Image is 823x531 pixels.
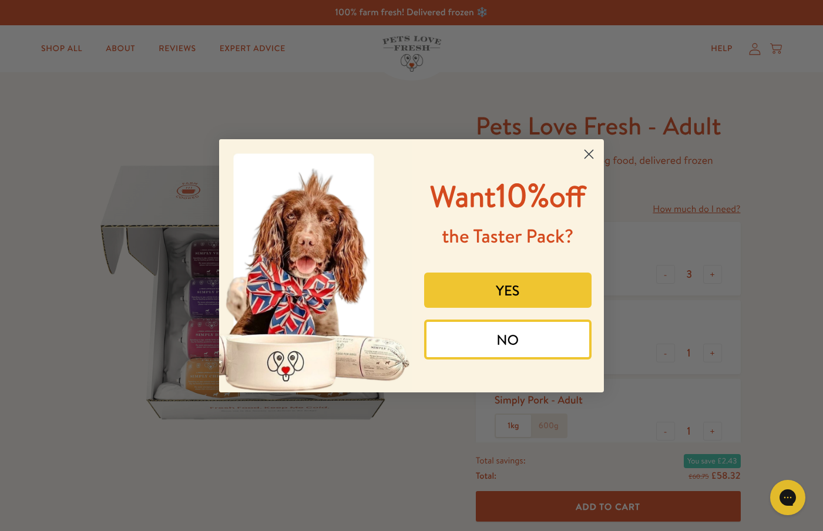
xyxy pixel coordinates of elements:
iframe: Gorgias live chat messenger [764,476,811,519]
span: Want [430,176,496,217]
span: the Taster Pack? [442,223,573,249]
span: off [549,176,586,217]
img: 8afefe80-1ef6-417a-b86b-9520c2248d41.jpeg [219,139,412,392]
span: 10% [430,172,586,217]
button: NO [424,320,592,359]
button: YES [424,273,592,308]
button: Close dialog [579,144,599,164]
